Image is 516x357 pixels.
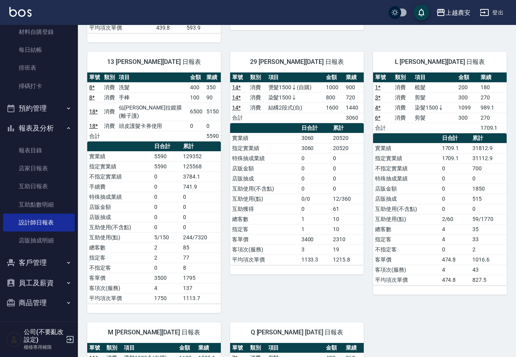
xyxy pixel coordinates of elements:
[87,232,152,242] td: 互助使用(點)
[87,72,102,83] th: 單號
[3,253,75,273] button: 客戶管理
[87,212,152,222] td: 店販抽成
[87,242,152,253] td: 總客數
[440,265,470,275] td: 4
[299,254,331,265] td: 1133.3
[230,224,299,234] td: 指定客
[373,194,440,204] td: 店販抽成
[331,133,364,143] td: 20520
[479,82,507,92] td: 180
[479,92,507,103] td: 270
[230,194,299,204] td: 互助使用(點)
[299,143,331,153] td: 3060
[230,173,299,184] td: 店販抽成
[299,244,331,254] td: 3
[117,82,188,92] td: 洗髮
[299,133,331,143] td: 3060
[299,184,331,194] td: 0
[104,343,122,353] th: 類別
[87,283,152,293] td: 客項次(服務)
[479,72,507,83] th: 業績
[324,103,344,113] td: 1600
[248,92,266,103] td: 消費
[230,234,299,244] td: 客單價
[102,103,117,121] td: 消費
[188,92,204,103] td: 100
[373,204,440,214] td: 互助使用(不含點)
[414,5,429,20] button: save
[9,7,32,17] img: Logo
[152,212,181,222] td: 0
[299,204,331,214] td: 0
[331,163,364,173] td: 0
[87,202,152,212] td: 店販金額
[373,254,440,265] td: 客單價
[204,121,221,131] td: 0
[440,214,470,224] td: 2/60
[373,143,440,153] td: 實業績
[3,273,75,293] button: 員工及薪資
[440,204,470,214] td: 0
[152,283,181,293] td: 4
[470,275,507,285] td: 827.5
[3,293,75,313] button: 商品管理
[181,242,221,253] td: 85
[230,143,299,153] td: 指定實業績
[344,82,364,92] td: 900
[393,72,413,83] th: 類別
[181,273,221,283] td: 1795
[152,202,181,212] td: 0
[393,103,413,113] td: 消費
[344,72,364,83] th: 業績
[456,113,478,123] td: 300
[393,82,413,92] td: 消費
[373,184,440,194] td: 店販金額
[393,92,413,103] td: 消費
[413,82,457,92] td: 梳髮
[373,123,393,133] td: 合計
[230,153,299,163] td: 特殊抽成業績
[181,192,221,202] td: 0
[299,163,331,173] td: 0
[344,113,364,123] td: 3060
[373,275,440,285] td: 平均項次單價
[373,72,507,133] table: a dense table
[87,151,152,161] td: 實業績
[3,118,75,138] button: 報表及分析
[331,214,364,224] td: 10
[373,244,440,254] td: 不指定客
[181,283,221,293] td: 137
[440,143,470,153] td: 1709.1
[479,103,507,113] td: 989.1
[102,121,117,131] td: 消費
[87,343,104,353] th: 單號
[152,151,181,161] td: 5590
[446,8,470,18] div: 上越農安
[181,293,221,303] td: 1113.7
[413,92,457,103] td: 剪髮
[440,153,470,163] td: 1709.1
[299,214,331,224] td: 1
[470,153,507,163] td: 31112.9
[181,161,221,171] td: 125568
[479,123,507,133] td: 1709.1
[117,103,188,121] td: 仙[PERSON_NAME]拉鍍膜(離子護)
[470,204,507,214] td: 0
[87,263,152,273] td: 不指定客
[181,253,221,263] td: 77
[204,72,221,83] th: 業績
[87,273,152,283] td: 客單價
[299,224,331,234] td: 1
[152,222,181,232] td: 0
[331,123,364,133] th: 累計
[248,103,266,113] td: 消費
[248,82,266,92] td: 消費
[331,254,364,265] td: 1215.8
[324,92,344,103] td: 800
[87,171,152,182] td: 不指定實業績
[266,103,324,113] td: 結構2段式(自)
[87,293,152,303] td: 平均項次單價
[470,265,507,275] td: 43
[152,253,181,263] td: 2
[204,131,221,141] td: 5590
